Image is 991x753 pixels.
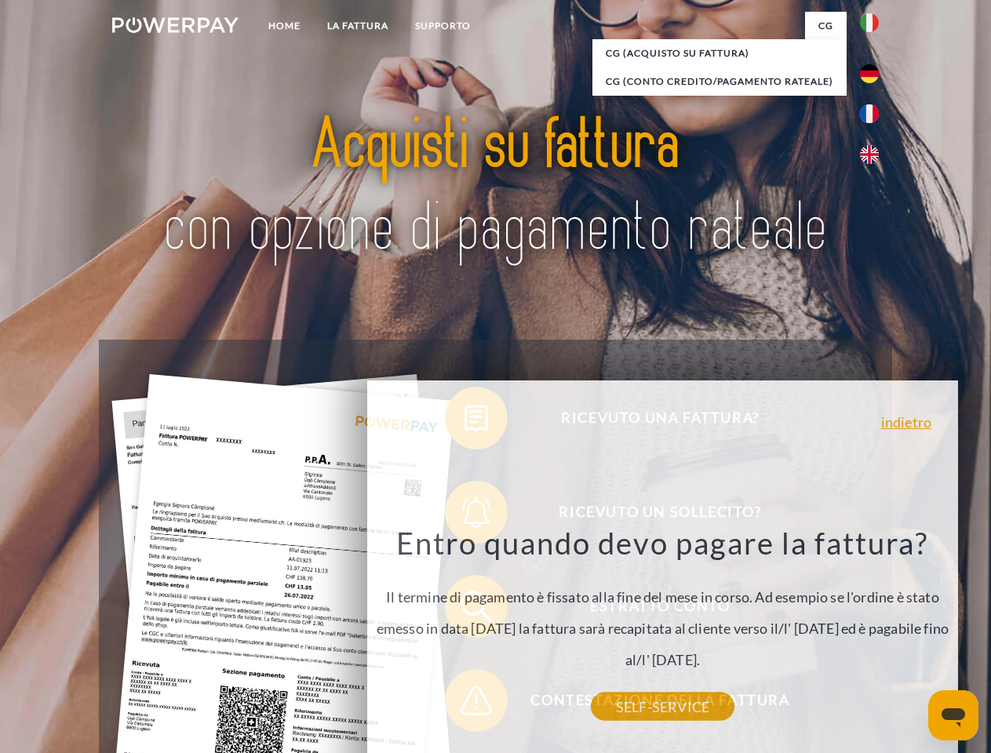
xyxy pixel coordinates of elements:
[860,64,879,83] img: de
[860,13,879,32] img: it
[255,12,314,40] a: Home
[928,690,978,740] iframe: Pulsante per aprire la finestra di messaggistica
[377,524,949,562] h3: Entro quando devo pagare la fattura?
[112,17,239,33] img: logo-powerpay-white.svg
[150,75,841,300] img: title-powerpay_it.svg
[592,67,847,96] a: CG (Conto Credito/Pagamento rateale)
[592,39,847,67] a: CG (Acquisto su fattura)
[881,415,931,429] a: indietro
[377,524,949,707] div: Il termine di pagamento è fissato alla fine del mese in corso. Ad esempio se l'ordine è stato eme...
[805,12,847,40] a: CG
[860,104,879,123] img: fr
[591,693,734,721] a: SELF-SERVICE
[860,145,879,164] img: en
[314,12,402,40] a: LA FATTURA
[402,12,484,40] a: Supporto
